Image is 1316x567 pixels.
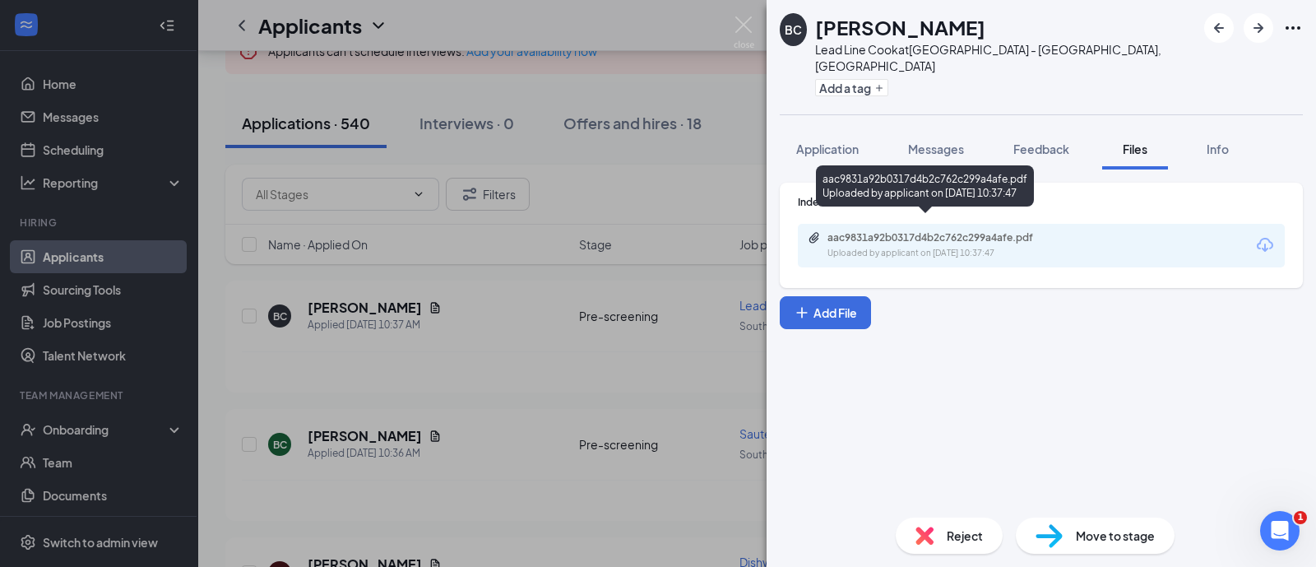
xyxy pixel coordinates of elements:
span: Feedback [1013,142,1069,156]
div: Uploaded by applicant on [DATE] 10:37:47 [827,247,1074,260]
button: ArrowLeftNew [1204,13,1234,43]
svg: Plus [794,304,810,321]
span: Application [796,142,859,156]
span: Info [1207,142,1229,156]
svg: ArrowLeftNew [1209,18,1229,38]
svg: Download [1255,235,1275,255]
div: BC [785,21,802,38]
span: 1 [1294,511,1307,524]
svg: Paperclip [808,231,821,244]
span: Messages [908,142,964,156]
svg: Plus [874,83,884,93]
a: Paperclipaac9831a92b0317d4b2c762c299a4afe.pdfUploaded by applicant on [DATE] 10:37:47 [808,231,1074,260]
span: Files [1123,142,1147,156]
div: Indeed Resume [798,195,1285,209]
h1: [PERSON_NAME] [815,13,985,41]
span: Move to stage [1076,527,1155,545]
button: ArrowRight [1244,13,1273,43]
div: Lead Line Cook at [GEOGRAPHIC_DATA] - [GEOGRAPHIC_DATA], [GEOGRAPHIC_DATA] [815,41,1196,74]
iframe: Intercom live chat [1260,511,1300,551]
span: Reject [947,527,983,545]
svg: ArrowRight [1249,18,1268,38]
button: PlusAdd a tag [815,79,888,96]
div: aac9831a92b0317d4b2c762c299a4afe.pdf Uploaded by applicant on [DATE] 10:37:47 [816,165,1034,207]
button: Add FilePlus [780,296,871,329]
svg: Ellipses [1283,18,1303,38]
div: aac9831a92b0317d4b2c762c299a4afe.pdf [827,231,1058,244]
